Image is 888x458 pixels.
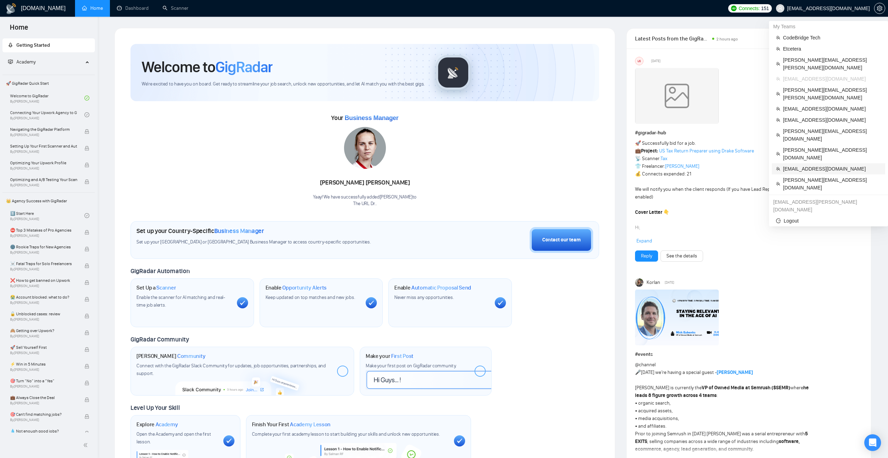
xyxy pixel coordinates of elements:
[635,57,643,65] div: US
[10,126,77,133] span: Navigating the GigRadar Platform
[641,148,658,154] strong: Project:
[290,421,330,428] span: Academy Lesson
[136,353,206,360] h1: [PERSON_NAME]
[344,127,386,169] img: 1706119121283-multi-60.jpg
[366,353,413,360] h1: Make your
[635,278,643,287] img: Korlan
[776,133,780,137] span: team
[716,37,738,42] span: 2 hours ago
[6,3,17,14] img: logo
[331,114,398,122] span: Your
[10,418,77,422] span: By [PERSON_NAME]
[10,344,77,351] span: 🚀 Sell Yourself First
[83,442,90,449] span: double-left
[10,368,77,372] span: By [PERSON_NAME]
[10,310,77,317] span: 🔓 Unblocked cases: review
[10,183,77,187] span: By [PERSON_NAME]
[177,353,206,360] span: Community
[776,107,780,111] span: team
[130,267,189,275] span: GigRadar Automation
[10,234,77,238] span: By [PERSON_NAME]
[84,347,89,352] span: lock
[659,148,754,154] a: US Tax Return Preparer using Drake Software
[130,336,189,343] span: GigRadar Community
[10,411,77,418] span: 🎯 Can't find matching jobs?
[10,159,77,166] span: Optimizing Your Upwork Profile
[665,279,674,286] span: [DATE]
[136,227,264,235] h1: Set up your Country-Specific
[84,314,89,318] span: lock
[776,217,881,225] span: Logout
[16,42,50,48] span: Getting Started
[156,421,178,428] span: Academy
[761,5,769,12] span: 151
[84,280,89,285] span: lock
[635,209,669,215] strong: Cover Letter 👇
[10,327,77,334] span: 🙈 Getting over Upwork?
[163,5,188,11] a: searchScanner
[82,5,103,11] a: homeHome
[776,36,780,40] span: team
[10,227,77,234] span: ⛔ Top 3 Mistakes of Pro Agencies
[2,38,95,52] li: Getting Started
[142,81,425,88] span: We're excited to have you on board. Get ready to streamline your job search, unlock new opportuni...
[10,277,77,284] span: ❌ How to get banned on Upwork
[635,369,641,375] span: 🎤
[635,34,710,43] span: Latest Posts from the GigRadar Community
[84,431,89,436] span: lock
[10,384,77,389] span: By [PERSON_NAME]
[776,167,780,171] span: team
[84,179,89,184] span: lock
[776,47,780,51] span: team
[266,294,355,300] span: Keep updated on top matches and new jobs.
[84,146,89,151] span: lock
[84,112,89,117] span: check-circle
[136,284,176,291] h1: Set Up a
[739,5,760,12] span: Connects:
[635,129,863,137] h1: # gigradar-hub
[16,59,36,65] span: Academy
[776,77,780,81] span: team
[717,369,753,375] a: [PERSON_NAME]
[84,263,89,268] span: lock
[10,90,84,106] a: Welcome to GigRadarBy[PERSON_NAME]
[84,297,89,302] span: lock
[783,75,881,83] span: [EMAIL_ADDRESS][DOMAIN_NAME]
[394,294,454,300] span: Never miss any opportunities.
[661,156,667,162] a: Tax
[10,133,77,137] span: By [PERSON_NAME]
[252,431,440,437] span: Complete your first academy lesson to start building your skills and unlock new opportunities.
[778,6,783,11] span: user
[776,218,781,223] span: logout
[731,6,737,11] img: upwork-logo.png
[136,431,211,445] span: Open the Academy and open the first lesson.
[345,114,398,121] span: Business Manager
[176,363,309,395] img: slackcommunity-bg.png
[84,364,89,369] span: lock
[635,290,719,345] img: F09E0NJK02H-Nick%20Eubanks.png
[635,250,658,262] button: Reply
[10,243,77,250] span: 🌚 Rookie Traps for New Agencies
[783,34,881,42] span: CodeBridge Tech
[84,414,89,419] span: lock
[10,267,77,271] span: By [PERSON_NAME]
[874,6,885,11] a: setting
[10,317,77,322] span: By [PERSON_NAME]
[215,58,273,76] span: GigRadar
[776,62,780,66] span: team
[647,279,660,286] span: Korlan
[641,252,652,260] a: Reply
[10,294,77,301] span: 😭 Account blocked: what to do?
[84,96,89,100] span: check-circle
[84,129,89,134] span: lock
[635,68,719,124] img: weqQh+iSagEgQAAAABJRU5ErkJggg==
[776,182,780,186] span: team
[391,353,413,360] span: First Post
[136,239,411,246] span: Set up your [GEOGRAPHIC_DATA] or [GEOGRAPHIC_DATA] Business Manager to access country-specific op...
[776,118,780,122] span: team
[783,127,881,143] span: [PERSON_NAME][EMAIL_ADDRESS][DOMAIN_NAME]
[10,284,77,288] span: By [PERSON_NAME]
[783,56,881,72] span: [PERSON_NAME][EMAIL_ADDRESS][PERSON_NAME][DOMAIN_NAME]
[783,165,881,173] span: [EMAIL_ADDRESS][DOMAIN_NAME]
[84,230,89,235] span: lock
